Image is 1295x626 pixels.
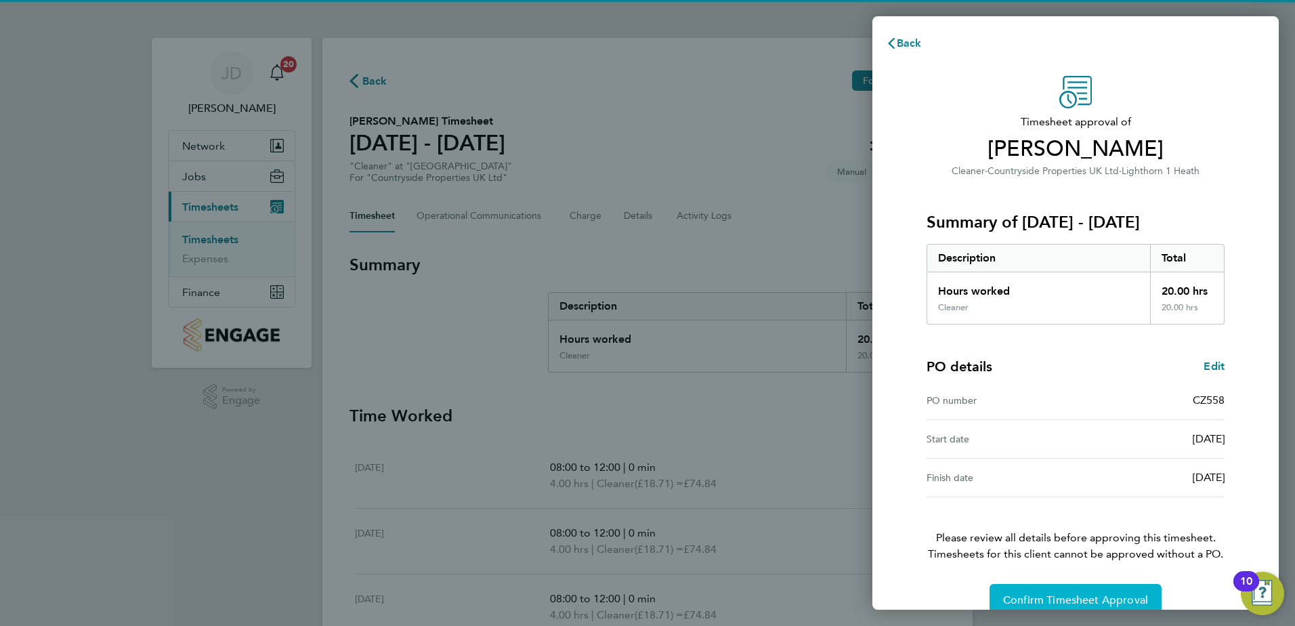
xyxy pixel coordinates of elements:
[1193,394,1225,406] span: CZ558
[1119,165,1122,177] span: ·
[988,165,1119,177] span: Countryside Properties UK Ltd
[910,497,1241,562] p: Please review all details before approving this timesheet.
[1003,593,1148,607] span: Confirm Timesheet Approval
[938,302,969,313] div: Cleaner
[1241,572,1284,615] button: Open Resource Center, 10 new notifications
[1204,358,1225,375] a: Edit
[927,114,1225,130] span: Timesheet approval of
[897,37,922,49] span: Back
[1076,431,1225,447] div: [DATE]
[1150,302,1225,324] div: 20.00 hrs
[927,272,1150,302] div: Hours worked
[952,165,985,177] span: Cleaner
[1150,245,1225,272] div: Total
[927,357,992,376] h4: PO details
[910,546,1241,562] span: Timesheets for this client cannot be approved without a PO.
[1076,469,1225,486] div: [DATE]
[872,30,935,57] button: Back
[1150,272,1225,302] div: 20.00 hrs
[927,431,1076,447] div: Start date
[927,469,1076,486] div: Finish date
[927,135,1225,163] span: [PERSON_NAME]
[1240,581,1252,599] div: 10
[985,165,988,177] span: ·
[1122,165,1200,177] span: Lighthorn 1 Heath
[927,245,1150,272] div: Description
[990,584,1162,617] button: Confirm Timesheet Approval
[927,244,1225,325] div: Summary of 22 - 28 Sep 2025
[927,392,1076,409] div: PO number
[1204,360,1225,373] span: Edit
[927,211,1225,233] h3: Summary of [DATE] - [DATE]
